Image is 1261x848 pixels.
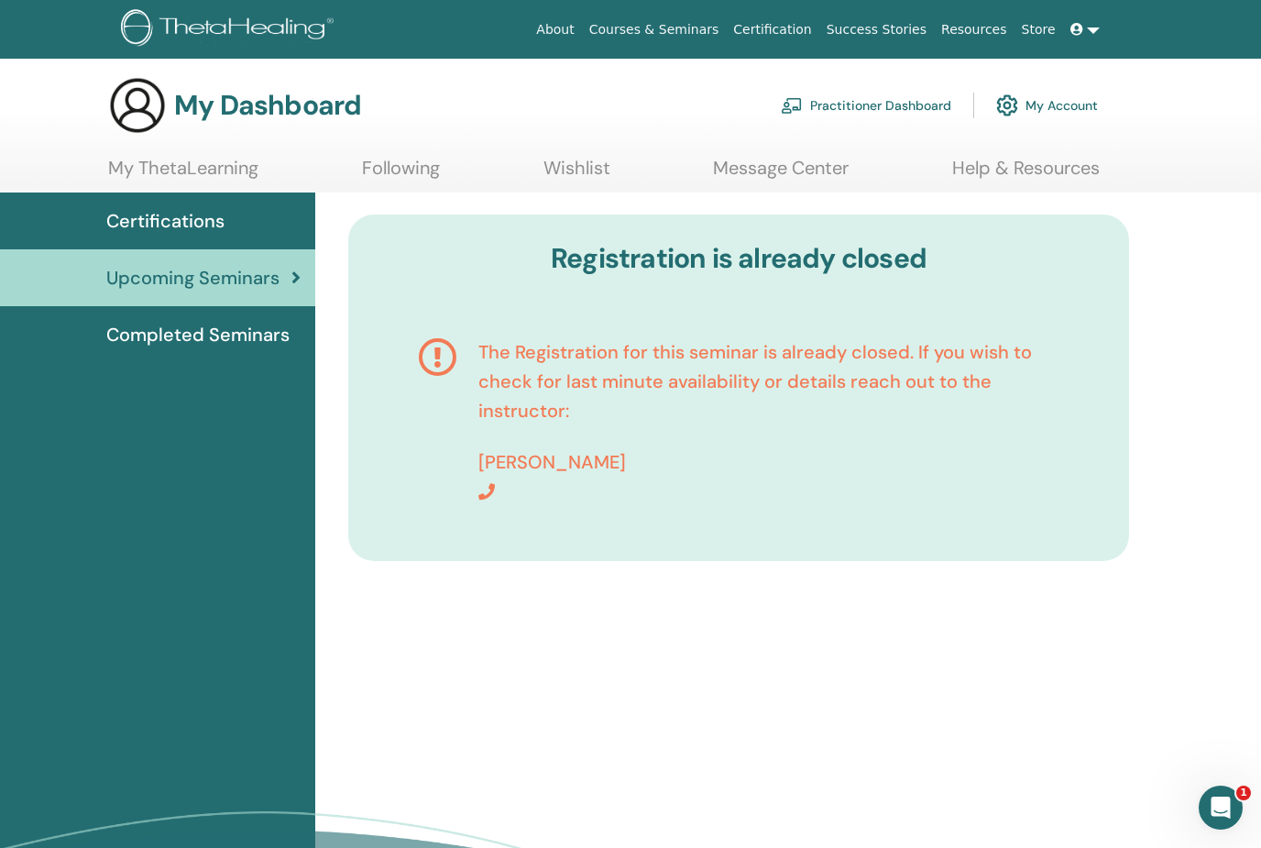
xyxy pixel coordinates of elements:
[1014,13,1063,47] a: Store
[713,157,849,193] a: Message Center
[781,85,951,126] a: Practitioner Dashboard
[726,13,818,47] a: Certification
[121,9,340,50] img: logo.png
[478,447,1059,477] p: [PERSON_NAME]
[106,321,290,348] span: Completed Seminars
[996,90,1018,121] img: cog.svg
[376,242,1102,275] h3: Registration is already closed
[952,157,1100,193] a: Help & Resources
[1199,786,1243,830] iframe: Intercom live chat
[996,85,1098,126] a: My Account
[108,157,258,193] a: My ThetaLearning
[934,13,1014,47] a: Resources
[781,97,803,114] img: chalkboard-teacher.svg
[582,13,727,47] a: Courses & Seminars
[106,264,280,292] span: Upcoming Seminars
[108,76,167,135] img: generic-user-icon.jpg
[478,337,1059,425] p: The Registration for this seminar is already closed. If you wish to check for last minute availab...
[174,89,361,122] h3: My Dashboard
[529,13,581,47] a: About
[1236,786,1251,800] span: 1
[543,157,610,193] a: Wishlist
[362,157,440,193] a: Following
[819,13,934,47] a: Success Stories
[106,207,225,235] span: Certifications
